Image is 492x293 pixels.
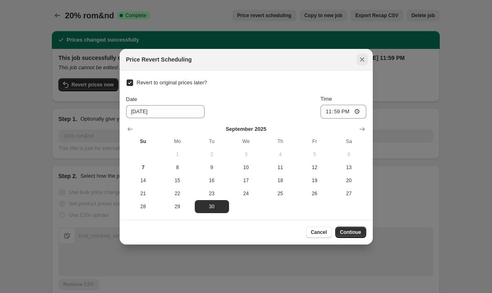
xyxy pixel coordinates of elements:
button: Tuesday September 2 2025 [195,148,229,161]
span: 13 [335,164,363,171]
span: 20 [335,177,363,184]
span: Date [126,96,137,102]
span: 14 [129,177,157,184]
th: Saturday [332,135,366,148]
button: Wednesday September 17 2025 [229,174,263,187]
span: Su [129,138,157,145]
span: 5 [301,151,329,158]
button: Wednesday September 10 2025 [229,161,263,174]
th: Monday [160,135,195,148]
span: 10 [232,164,260,171]
th: Sunday [126,135,160,148]
button: Saturday September 27 2025 [332,187,366,200]
button: Continue [335,227,366,238]
span: Continue [340,229,361,236]
input: 9/7/2025 [126,105,205,118]
span: 3 [232,151,260,158]
span: 25 [267,190,294,197]
span: Fr [301,138,329,145]
span: 6 [335,151,363,158]
span: 21 [129,190,157,197]
span: 19 [301,177,329,184]
button: Monday September 8 2025 [160,161,195,174]
span: 24 [232,190,260,197]
th: Tuesday [195,135,229,148]
span: 16 [198,177,226,184]
button: Monday September 15 2025 [160,174,195,187]
button: Saturday September 13 2025 [332,161,366,174]
button: Friday September 19 2025 [298,174,332,187]
span: We [232,138,260,145]
span: 4 [267,151,294,158]
button: Wednesday September 24 2025 [229,187,263,200]
button: Today Sunday September 7 2025 [126,161,160,174]
span: 1 [164,151,191,158]
span: Th [267,138,294,145]
button: Thursday September 25 2025 [263,187,298,200]
button: Thursday September 4 2025 [263,148,298,161]
button: Friday September 5 2025 [298,148,332,161]
button: Monday September 29 2025 [160,200,195,213]
span: 2 [198,151,226,158]
span: 29 [164,203,191,210]
button: Cancel [306,227,332,238]
span: 17 [232,177,260,184]
button: Show next month, October 2025 [356,123,368,135]
h2: Price Revert Scheduling [126,55,192,64]
span: Cancel [311,229,327,236]
th: Friday [298,135,332,148]
button: Sunday September 14 2025 [126,174,160,187]
span: 22 [164,190,191,197]
button: Tuesday September 16 2025 [195,174,229,187]
button: Monday September 1 2025 [160,148,195,161]
span: Tu [198,138,226,145]
span: 28 [129,203,157,210]
span: 12 [301,164,329,171]
span: Time [321,96,332,102]
button: Saturday September 20 2025 [332,174,366,187]
button: Sunday September 21 2025 [126,187,160,200]
button: Friday September 26 2025 [298,187,332,200]
button: Thursday September 18 2025 [263,174,298,187]
span: 9 [198,164,226,171]
button: Monday September 22 2025 [160,187,195,200]
button: Sunday September 28 2025 [126,200,160,213]
span: 8 [164,164,191,171]
button: Tuesday September 9 2025 [195,161,229,174]
span: Revert to original prices later? [137,79,207,86]
span: 15 [164,177,191,184]
span: Mo [164,138,191,145]
button: Saturday September 6 2025 [332,148,366,161]
span: 7 [129,164,157,171]
input: 12:00 [321,105,366,119]
button: Tuesday September 23 2025 [195,187,229,200]
span: Sa [335,138,363,145]
button: Tuesday September 30 2025 [195,200,229,213]
span: 23 [198,190,226,197]
button: Show previous month, August 2025 [125,123,136,135]
span: 27 [335,190,363,197]
button: Thursday September 11 2025 [263,161,298,174]
span: 30 [198,203,226,210]
th: Wednesday [229,135,263,148]
button: Wednesday September 3 2025 [229,148,263,161]
span: 26 [301,190,329,197]
span: 18 [267,177,294,184]
th: Thursday [263,135,298,148]
button: Friday September 12 2025 [298,161,332,174]
span: 11 [267,164,294,171]
button: Close [356,54,368,65]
